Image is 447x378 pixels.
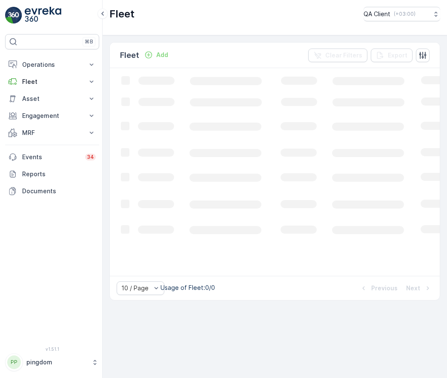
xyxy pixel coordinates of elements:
[22,170,96,178] p: Reports
[5,353,99,371] button: PPpingdom
[371,284,398,292] p: Previous
[5,7,22,24] img: logo
[388,51,407,60] p: Export
[405,283,433,293] button: Next
[5,183,99,200] a: Documents
[160,283,215,292] p: Usage of Fleet : 0/0
[5,149,99,166] a: Events34
[308,49,367,62] button: Clear Filters
[85,38,93,45] p: ⌘B
[22,77,82,86] p: Fleet
[406,284,420,292] p: Next
[109,7,135,21] p: Fleet
[22,94,82,103] p: Asset
[364,10,390,18] p: QA Client
[325,51,362,60] p: Clear Filters
[358,283,398,293] button: Previous
[22,112,82,120] p: Engagement
[25,7,61,24] img: logo_light-DOdMpM7g.png
[22,129,82,137] p: MRF
[120,49,139,61] p: Fleet
[5,166,99,183] a: Reports
[5,346,99,352] span: v 1.51.1
[156,51,168,59] p: Add
[5,56,99,73] button: Operations
[5,73,99,90] button: Fleet
[364,7,440,21] button: QA Client(+03:00)
[22,153,80,161] p: Events
[7,355,21,369] div: PP
[5,124,99,141] button: MRF
[22,187,96,195] p: Documents
[371,49,413,62] button: Export
[87,154,94,160] p: 34
[394,11,415,17] p: ( +03:00 )
[26,358,87,367] p: pingdom
[22,60,82,69] p: Operations
[141,50,172,60] button: Add
[5,107,99,124] button: Engagement
[5,90,99,107] button: Asset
